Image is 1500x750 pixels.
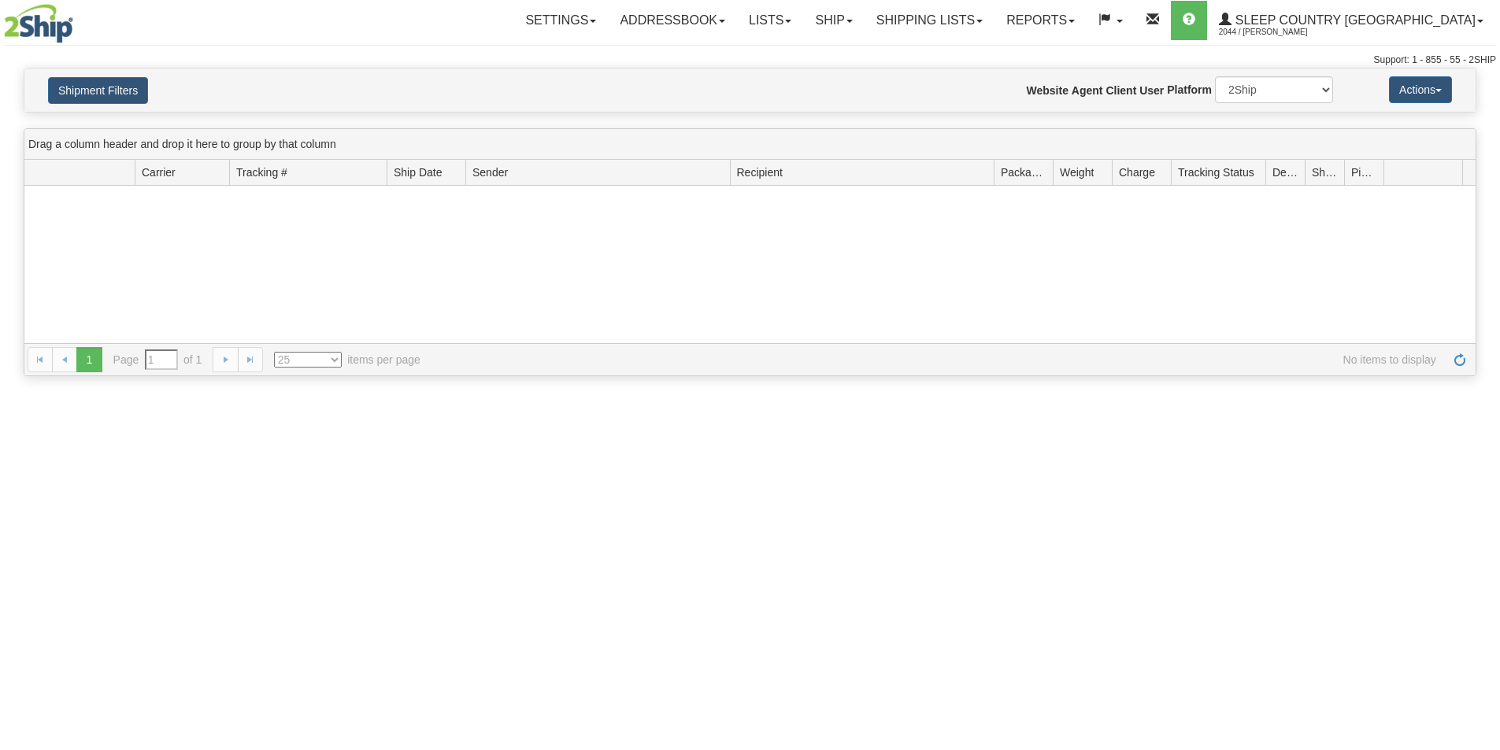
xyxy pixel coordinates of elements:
[1219,24,1337,40] span: 2044 / [PERSON_NAME]
[1106,83,1136,98] label: Client
[142,164,176,180] span: Carrier
[1389,76,1452,103] button: Actions
[513,1,608,40] a: Settings
[865,1,994,40] a: Shipping lists
[1072,83,1103,98] label: Agent
[1447,347,1472,372] a: Refresh
[76,347,102,372] span: 1
[4,54,1496,67] div: Support: 1 - 855 - 55 - 2SHIP
[472,164,508,180] span: Sender
[1231,13,1476,27] span: Sleep Country [GEOGRAPHIC_DATA]
[113,349,202,370] span: Page of 1
[1312,164,1338,180] span: Shipment Issues
[1167,82,1212,98] label: Platform
[394,164,442,180] span: Ship Date
[1178,164,1254,180] span: Tracking Status
[737,164,783,180] span: Recipient
[737,1,803,40] a: Lists
[443,352,1436,368] span: No items to display
[4,4,73,43] img: logo2044.jpg
[236,164,287,180] span: Tracking #
[1351,164,1377,180] span: Pickup Status
[803,1,864,40] a: Ship
[1027,83,1069,98] label: Website
[24,129,1476,160] div: grid grouping header
[1207,1,1495,40] a: Sleep Country [GEOGRAPHIC_DATA] 2044 / [PERSON_NAME]
[48,77,148,104] button: Shipment Filters
[274,352,420,368] span: items per page
[1060,164,1094,180] span: Weight
[1272,164,1298,180] span: Delivery Status
[1001,164,1046,180] span: Packages
[1119,164,1155,180] span: Charge
[1139,83,1164,98] label: User
[608,1,737,40] a: Addressbook
[994,1,1087,40] a: Reports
